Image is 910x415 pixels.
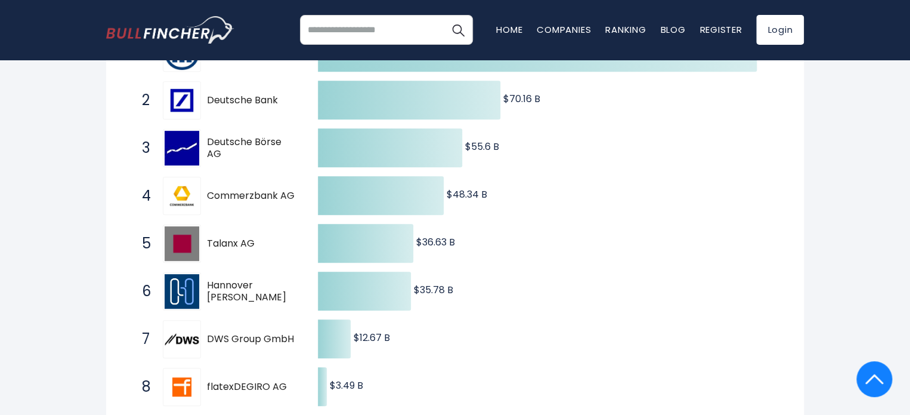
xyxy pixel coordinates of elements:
span: 6 [136,281,148,302]
a: Home [496,23,522,36]
img: Deutsche Bank [165,83,199,118]
span: DWS Group GmbH [207,333,297,346]
span: 2 [136,90,148,110]
img: Hannover Rück SE [165,274,199,309]
a: Register [699,23,742,36]
button: Search [443,15,473,45]
a: Ranking [605,23,646,36]
a: Login [756,15,804,45]
span: Deutsche Börse AG [207,136,297,161]
span: Talanx AG [207,238,297,250]
span: flatexDEGIRO AG [207,381,297,394]
span: 8 [136,377,148,397]
text: $55.6 B [465,140,499,153]
a: Blog [660,23,685,36]
span: 3 [136,138,148,158]
img: bullfincher logo [106,16,234,44]
img: DWS Group GmbH [165,322,199,356]
img: Talanx AG [165,226,199,261]
a: Go to homepage [106,16,234,44]
span: Deutsche Bank [207,94,297,107]
text: $3.49 B [330,379,363,392]
span: 7 [136,329,148,349]
img: flatexDEGIRO AG [172,377,191,396]
text: $35.78 B [414,283,453,297]
text: $48.34 B [447,187,487,201]
text: $36.63 B [416,235,455,249]
img: Deutsche Börse AG [165,131,199,165]
a: Companies [537,23,591,36]
span: 5 [136,233,148,254]
text: $12.67 B [354,331,390,345]
text: $70.16 B [503,92,540,106]
img: Commerzbank AG [165,179,199,213]
span: 4 [136,186,148,206]
span: Commerzbank AG [207,190,297,202]
span: Hannover [PERSON_NAME] [207,279,297,305]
